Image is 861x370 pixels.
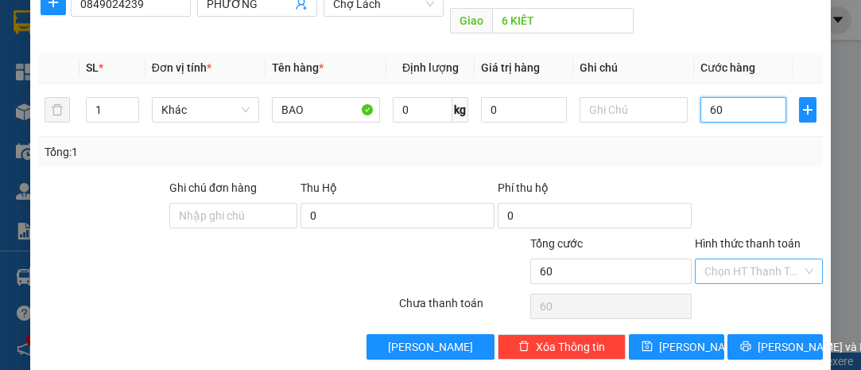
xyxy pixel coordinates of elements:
[450,8,492,33] span: Giao
[169,181,257,194] label: Ghi chú đơn hàng
[161,98,250,122] span: Khác
[481,61,540,74] span: Giá trị hàng
[301,181,337,194] span: Thu Hộ
[402,61,459,74] span: Định lượng
[14,15,38,32] span: Gửi:
[700,61,755,74] span: Cước hàng
[695,237,801,250] label: Hình thức thanh toán
[452,97,468,123] span: kg
[86,61,99,74] span: SL
[740,341,751,353] span: printer
[642,341,653,353] span: save
[45,143,334,161] div: Tổng: 1
[498,334,626,360] button: deleteXóa Thông tin
[398,294,529,322] div: Chưa thanh toán
[492,8,633,33] input: Dọc đường
[152,52,289,74] div: 0335625412
[272,61,324,74] span: Tên hàng
[800,103,816,116] span: plus
[388,338,473,356] span: [PERSON_NAME]
[14,14,141,33] div: Sài Gòn
[14,33,141,52] div: THANH
[530,237,583,250] span: Tổng cước
[272,97,380,123] input: VD: Bàn, Ghế
[727,334,823,360] button: printer[PERSON_NAME] và In
[152,14,289,33] div: Chợ Lách
[152,15,190,32] span: Nhận:
[152,83,175,99] span: DĐ:
[481,97,567,123] input: 0
[573,53,694,84] th: Ghi chú
[45,97,70,123] button: delete
[518,341,529,353] span: delete
[659,338,744,356] span: [PERSON_NAME]
[367,334,494,360] button: [PERSON_NAME]
[152,74,251,130] span: LỘ CÁI ĐÔ
[629,334,724,360] button: save[PERSON_NAME]
[152,61,211,74] span: Đơn vị tính
[536,338,605,356] span: Xóa Thông tin
[14,52,141,74] div: 0906283493
[580,97,688,123] input: Ghi Chú
[152,33,289,52] div: KỊP
[498,179,692,203] div: Phí thu hộ
[799,97,816,123] button: plus
[169,203,297,228] input: Ghi chú đơn hàng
